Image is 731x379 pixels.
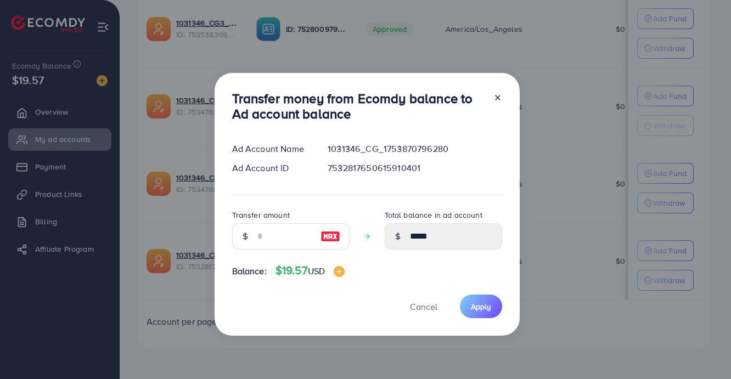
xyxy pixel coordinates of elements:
[275,264,345,278] h4: $19.57
[232,90,485,122] h3: Transfer money from Ecomdy balance to Ad account balance
[385,210,482,220] label: Total balance in ad account
[334,266,345,277] img: image
[471,301,491,312] span: Apply
[319,143,510,155] div: 1031346_CG_1753870796280
[232,210,290,220] label: Transfer amount
[308,265,325,277] span: USD
[684,330,723,371] iframe: Chat
[223,143,319,155] div: Ad Account Name
[460,295,502,318] button: Apply
[319,162,510,174] div: 7532817650615910401
[223,162,319,174] div: Ad Account ID
[320,230,340,243] img: image
[410,301,437,313] span: Cancel
[232,265,267,278] span: Balance:
[396,295,451,318] button: Cancel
